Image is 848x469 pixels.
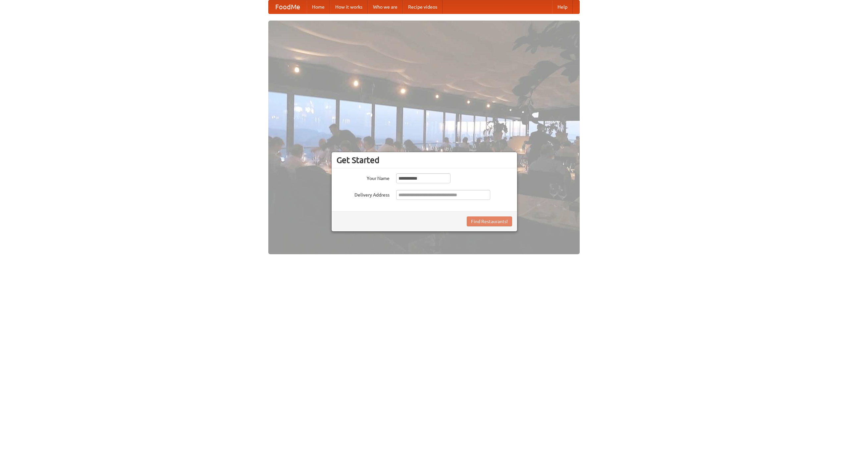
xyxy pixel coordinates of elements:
label: Delivery Address [337,190,390,198]
a: Who we are [368,0,403,14]
h3: Get Started [337,155,512,165]
a: Home [307,0,330,14]
a: Recipe videos [403,0,443,14]
a: Help [552,0,573,14]
label: Your Name [337,173,390,182]
button: Find Restaurants! [467,216,512,226]
a: FoodMe [269,0,307,14]
a: How it works [330,0,368,14]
